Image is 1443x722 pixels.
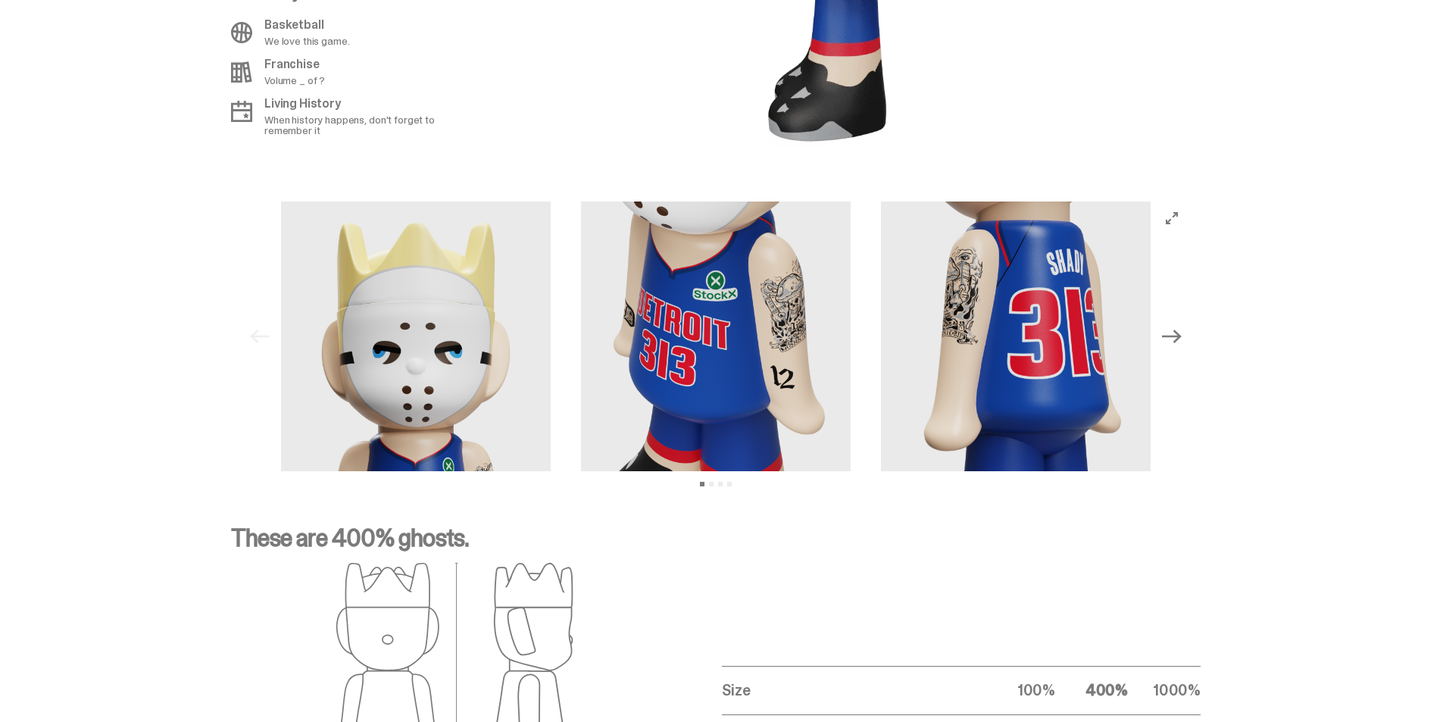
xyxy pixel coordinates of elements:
th: Size [722,666,982,714]
p: These are 400% ghosts. [231,526,1201,562]
button: View slide 4 [727,482,732,486]
button: View full-screen [1163,209,1181,227]
img: Copy%20of%20Eminem_NBA_400_2.png [581,202,851,471]
p: When history happens, don't forget to remember it [264,114,464,136]
th: 100% [982,666,1055,714]
button: View slide 3 [718,482,723,486]
p: We love this game. [264,36,349,46]
button: View slide 1 [700,482,704,486]
th: 1000% [1128,666,1201,714]
img: Copy%20of%20Eminem_NBA_400_3.png [881,202,1151,471]
p: Franchise [264,58,325,70]
p: Volume _ of ? [264,75,325,86]
button: Next [1155,320,1188,353]
p: Basketball [264,19,349,31]
p: Living History [264,98,464,110]
th: 400% [1055,666,1128,714]
img: Copy%20of%20Eminem_NBA_400_1.png [281,202,551,471]
button: View slide 2 [709,482,714,486]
